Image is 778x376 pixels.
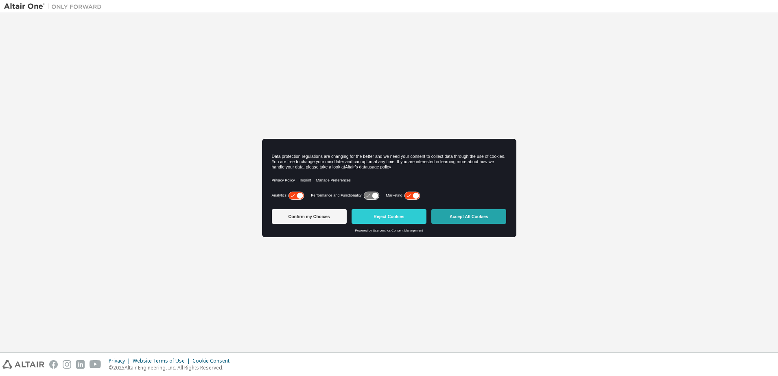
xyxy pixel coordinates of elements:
div: Privacy [109,358,133,364]
p: © 2025 Altair Engineering, Inc. All Rights Reserved. [109,364,234,371]
img: Altair One [4,2,106,11]
div: Cookie Consent [192,358,234,364]
img: linkedin.svg [76,360,85,369]
img: facebook.svg [49,360,58,369]
img: altair_logo.svg [2,360,44,369]
div: Website Terms of Use [133,358,192,364]
img: youtube.svg [90,360,101,369]
img: instagram.svg [63,360,71,369]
